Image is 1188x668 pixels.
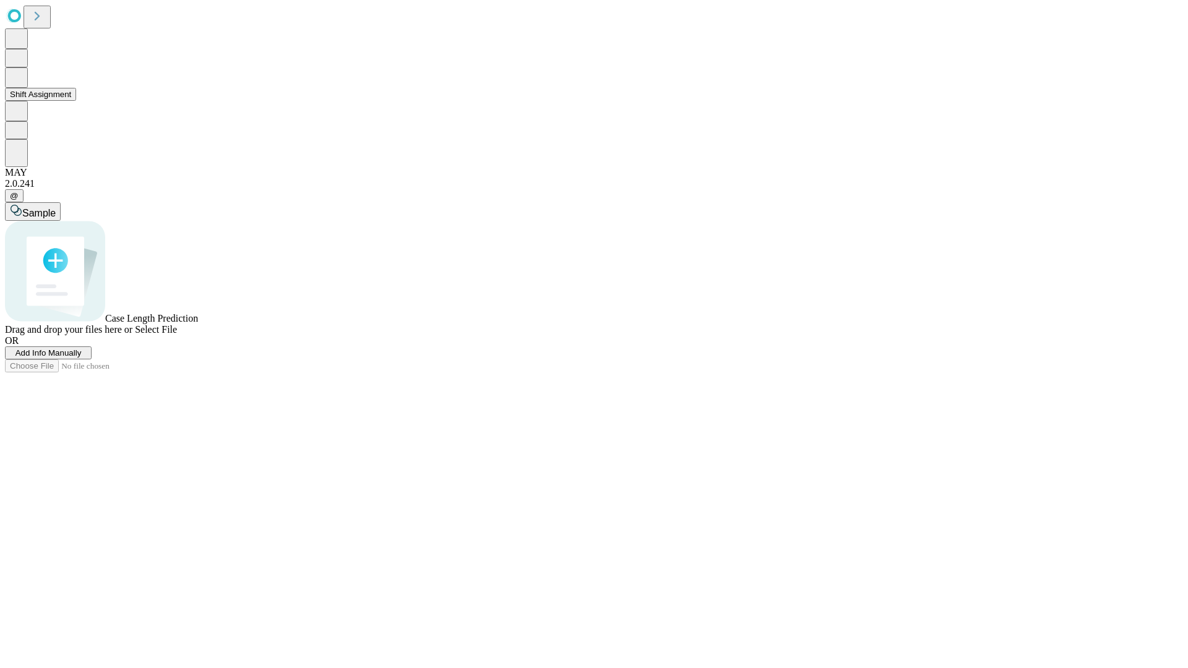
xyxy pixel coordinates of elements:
[5,335,19,346] span: OR
[5,88,76,101] button: Shift Assignment
[15,348,82,358] span: Add Info Manually
[22,208,56,218] span: Sample
[5,324,132,335] span: Drag and drop your files here or
[10,191,19,200] span: @
[5,167,1183,178] div: MAY
[5,202,61,221] button: Sample
[5,346,92,359] button: Add Info Manually
[105,313,198,323] span: Case Length Prediction
[5,189,24,202] button: @
[135,324,177,335] span: Select File
[5,178,1183,189] div: 2.0.241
